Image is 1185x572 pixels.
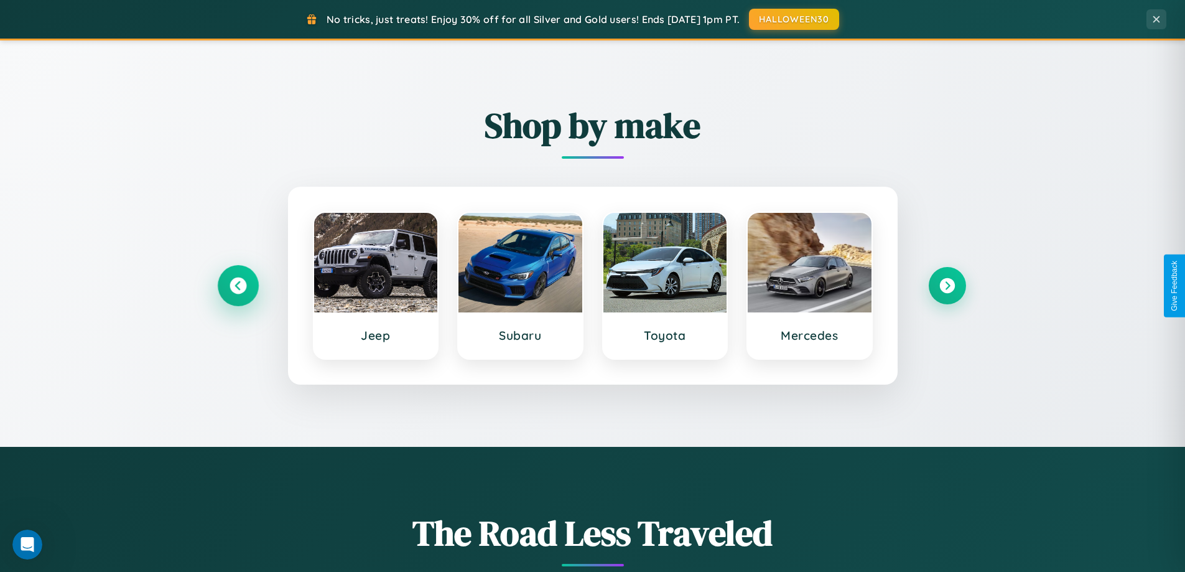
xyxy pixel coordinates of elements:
[471,328,570,343] h3: Subaru
[760,328,859,343] h3: Mercedes
[616,328,715,343] h3: Toyota
[749,9,839,30] button: HALLOWEEN30
[327,13,740,26] span: No tricks, just treats! Enjoy 30% off for all Silver and Gold users! Ends [DATE] 1pm PT.
[1170,261,1179,311] div: Give Feedback
[220,101,966,149] h2: Shop by make
[327,328,425,343] h3: Jeep
[12,530,42,560] iframe: Intercom live chat
[220,509,966,557] h1: The Road Less Traveled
